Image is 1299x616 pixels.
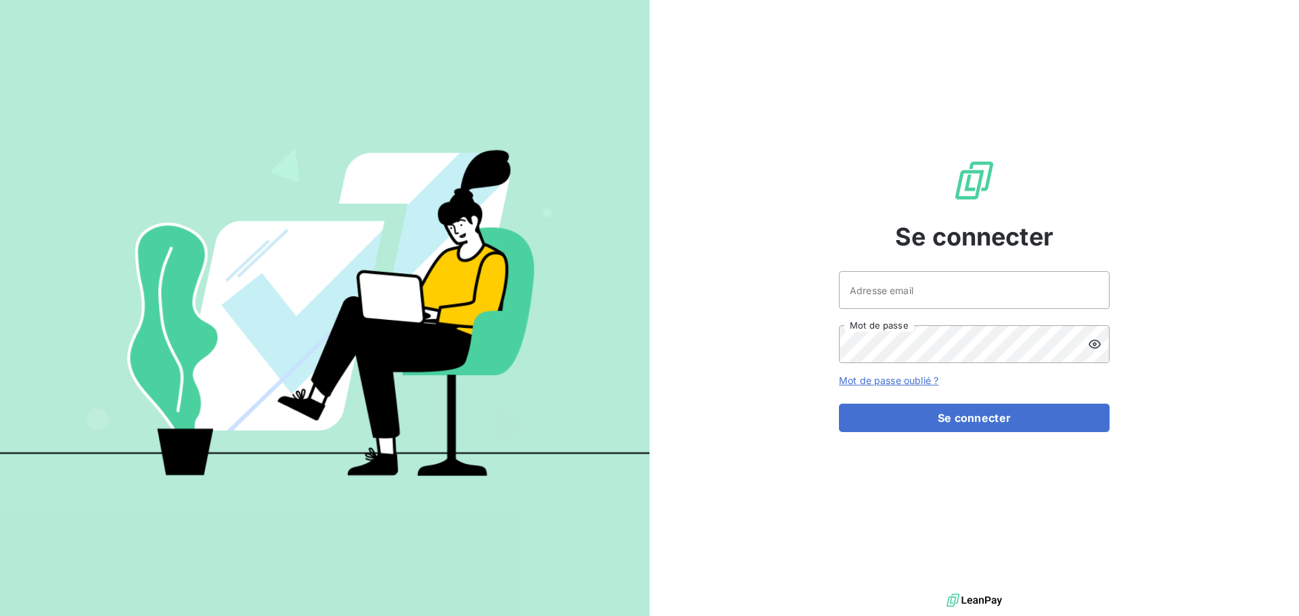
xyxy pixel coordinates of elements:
img: logo [947,590,1002,611]
span: Se connecter [895,218,1053,255]
input: placeholder [839,271,1110,309]
img: Logo LeanPay [953,159,996,202]
a: Mot de passe oublié ? [839,375,938,386]
button: Se connecter [839,404,1110,432]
